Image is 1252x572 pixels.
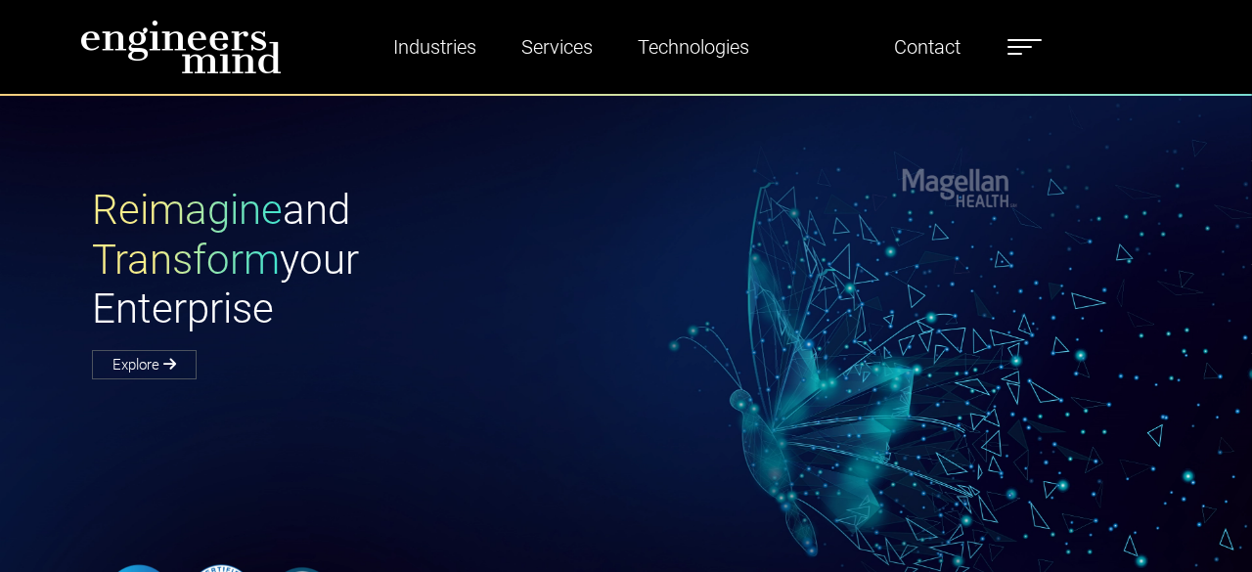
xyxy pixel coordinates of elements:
[886,24,968,69] a: Contact
[514,24,601,69] a: Services
[385,24,484,69] a: Industries
[92,186,626,333] h1: and your Enterprise
[630,24,757,69] a: Technologies
[92,350,197,379] a: Explore
[80,20,282,74] img: logo
[92,186,283,234] span: Reimagine
[92,236,280,284] span: Transform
